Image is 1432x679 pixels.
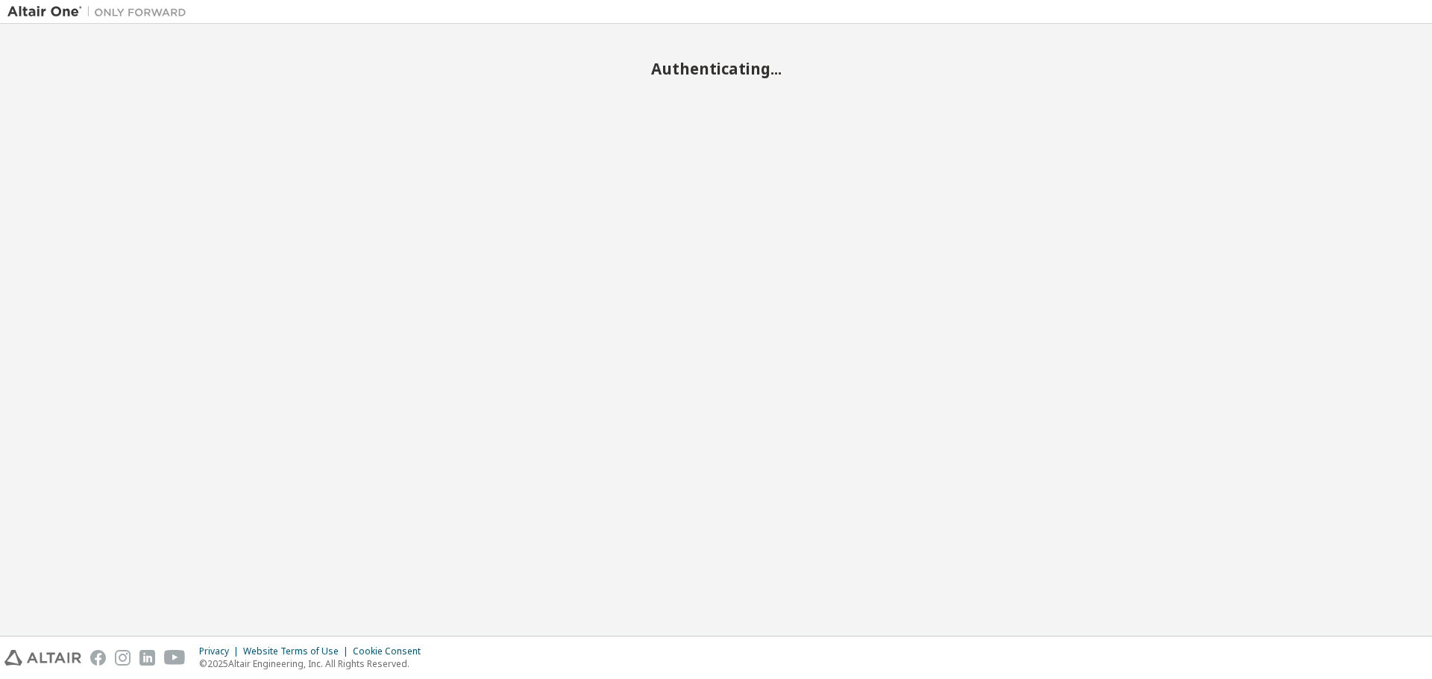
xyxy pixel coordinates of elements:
div: Website Terms of Use [243,645,353,657]
div: Privacy [199,645,243,657]
h2: Authenticating... [7,59,1425,78]
img: youtube.svg [164,650,186,666]
img: facebook.svg [90,650,106,666]
img: linkedin.svg [139,650,155,666]
img: altair_logo.svg [4,650,81,666]
p: © 2025 Altair Engineering, Inc. All Rights Reserved. [199,657,430,670]
img: instagram.svg [115,650,131,666]
div: Cookie Consent [353,645,430,657]
img: Altair One [7,4,194,19]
